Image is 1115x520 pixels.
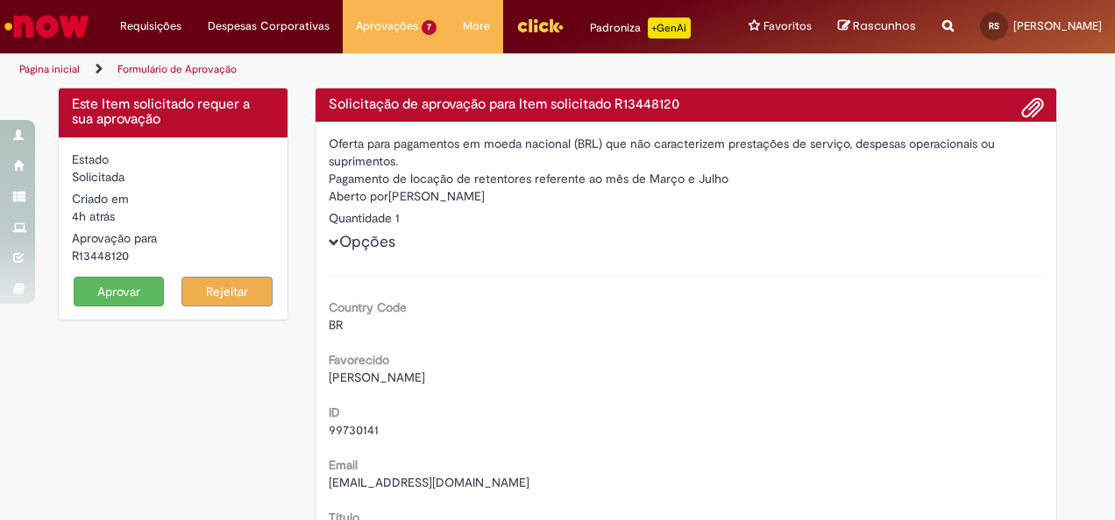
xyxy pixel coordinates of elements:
[329,187,1044,209] div: [PERSON_NAME]
[329,369,425,385] span: [PERSON_NAME]
[74,277,165,306] button: Aprovar
[329,404,340,420] b: ID
[329,187,388,205] label: Aberto por
[329,457,358,473] b: Email
[19,62,80,76] a: Página inicial
[117,62,237,76] a: Formulário de Aprovação
[208,18,330,35] span: Despesas Corporativas
[356,18,418,35] span: Aprovações
[72,190,129,207] label: Criado em
[989,20,999,32] span: RS
[516,12,564,39] img: click_logo_yellow_360x200.png
[72,208,115,224] span: 4h atrás
[329,317,343,333] span: BR
[72,151,109,168] label: Estado
[329,135,1044,170] div: Oferta para pagamentos em moeda nacional (BRL) que não caracterizem prestações de serviço, despes...
[329,474,529,490] span: [EMAIL_ADDRESS][DOMAIN_NAME]
[329,209,1044,227] div: Quantidade 1
[72,208,115,224] time: 28/08/2025 09:27:44
[329,352,389,368] b: Favorecido
[13,53,730,86] ul: Trilhas de página
[329,422,379,438] span: 99730141
[763,18,812,35] span: Favoritos
[838,18,916,35] a: Rascunhos
[329,97,1044,113] h4: Solicitação de aprovação para Item solicitado R13448120
[648,18,691,39] p: +GenAi
[72,97,274,128] h4: Este Item solicitado requer a sua aprovação
[422,20,437,35] span: 7
[2,9,92,44] img: ServiceNow
[329,299,407,315] b: Country Code
[463,18,490,35] span: More
[590,18,691,39] div: Padroniza
[120,18,181,35] span: Requisições
[1013,18,1102,33] span: [PERSON_NAME]
[72,229,157,247] label: Aprovação para
[72,207,274,225] div: 28/08/2025 09:27:44
[181,277,273,306] button: Rejeitar
[72,168,274,186] div: Solicitada
[72,247,274,264] div: R13448120
[329,170,1044,187] div: Pagamento de locação de retentores referente ao mês de Março e Julho
[853,18,916,34] span: Rascunhos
